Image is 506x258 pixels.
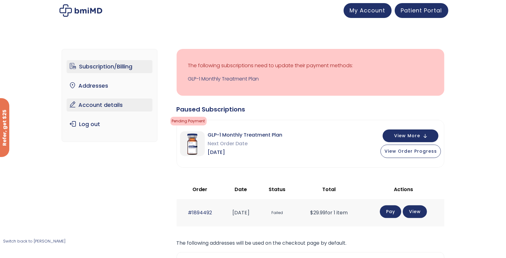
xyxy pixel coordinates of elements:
[67,118,152,131] a: Log out
[208,131,283,139] span: GLP-1 Monthly Treatment Plan
[310,209,325,216] span: 29.99
[59,4,102,17] img: My account
[62,49,157,142] nav: Account pages
[232,209,249,216] time: [DATE]
[177,239,444,247] p: The following addresses will be used on the checkout page by default.
[188,61,433,70] p: The following subscriptions need to update their payment methods:
[394,134,420,138] span: View More
[344,3,392,18] a: My Account
[380,205,401,218] a: Pay
[188,209,212,216] a: #1894492
[310,209,313,216] span: $
[67,79,152,92] a: Addresses
[208,148,283,157] span: [DATE]
[401,7,442,14] span: Patient Portal
[395,3,448,18] a: Patient Portal
[295,199,362,226] td: for 1 item
[262,207,292,219] span: Failed
[67,60,152,73] a: Subscription/Billing
[269,186,285,193] span: Status
[381,145,441,158] button: View Order Progress
[235,186,247,193] span: Date
[3,238,66,244] a: Switch back to [PERSON_NAME]
[385,148,437,154] span: View Order Progress
[177,105,444,114] div: Paused Subscriptions
[322,186,336,193] span: Total
[208,139,283,148] span: Next Order Date
[192,186,207,193] span: Order
[170,117,207,125] span: Pending Payment
[67,98,152,112] a: Account details
[403,205,427,218] a: View
[350,7,385,14] span: My Account
[383,129,438,142] button: View More
[188,75,433,83] a: GLP-1 Monthly Treatment Plan
[394,186,413,193] span: Actions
